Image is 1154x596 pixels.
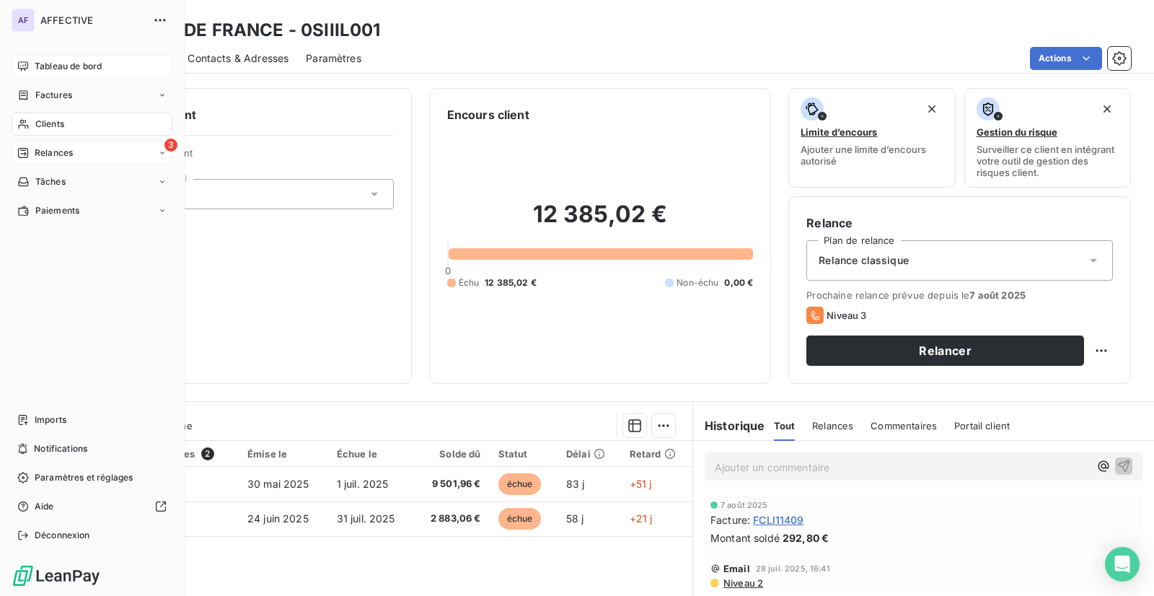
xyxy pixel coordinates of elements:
a: Imports [12,408,172,431]
a: Tableau de bord [12,55,172,78]
span: Relance classique [819,253,909,268]
span: AFFECTIVE [40,14,144,26]
span: 83 j [566,478,585,490]
span: Échu [459,276,480,289]
span: Notifications [34,442,87,455]
span: Ajouter une limite d’encours autorisé [801,144,943,167]
span: Gestion du risque [977,126,1057,138]
div: Émise le [247,448,320,460]
span: Factures [35,89,72,102]
span: Non-échu [677,276,718,289]
span: 1 juil. 2025 [337,478,389,490]
button: Actions [1030,47,1102,70]
span: 28 juil. 2025, 16:41 [756,564,830,573]
span: 9 501,96 € [422,477,481,491]
span: 58 j [566,512,584,525]
span: échue [498,508,542,530]
h6: Relance [806,214,1113,232]
h6: Informations client [87,106,394,123]
button: Gestion du risqueSurveiller ce client en intégrant votre outil de gestion des risques client. [964,88,1131,188]
h6: Encours client [447,106,529,123]
span: Facture : [710,512,750,527]
div: Délai [566,448,612,460]
span: Paramètres et réglages [35,471,133,484]
span: Limite d’encours [801,126,877,138]
span: 3 [164,139,177,152]
span: Montant soldé [710,530,780,545]
span: 24 juin 2025 [247,512,309,525]
button: Limite d’encoursAjouter une limite d’encours autorisé [788,88,955,188]
span: 30 mai 2025 [247,478,309,490]
div: AF [12,9,35,32]
span: 7 août 2025 [969,289,1026,301]
span: Surveiller ce client en intégrant votre outil de gestion des risques client. [977,144,1119,178]
span: Paramètres [306,51,361,66]
span: 0,00 € [724,276,753,289]
span: Niveau 3 [827,310,866,321]
span: 2 [201,447,214,460]
span: Email [723,563,750,574]
img: Logo LeanPay [12,564,101,587]
span: Prochaine relance prévue depuis le [806,289,1113,301]
span: Clients [35,118,64,131]
div: Statut [498,448,549,460]
span: 31 juil. 2025 [337,512,395,525]
a: Tâches [12,170,172,193]
button: Relancer [806,336,1084,366]
span: Portail client [954,420,1010,431]
a: Paiements [12,199,172,222]
span: +51 j [630,478,652,490]
span: Imports [35,413,66,426]
span: Niveau 2 [722,577,763,589]
span: FCLI11409 [753,512,803,527]
a: Clients [12,113,172,136]
span: 0 [445,265,451,276]
span: Relances [35,146,73,159]
span: Paiements [35,204,79,217]
a: Factures [12,84,172,107]
a: 3Relances [12,141,172,165]
span: Contacts & Adresses [188,51,288,66]
span: 2 883,06 € [422,512,481,526]
div: Échue le [337,448,405,460]
span: Aide [35,500,54,513]
span: Tâches [35,175,66,188]
a: Aide [12,495,172,518]
h3: SII ILE DE FRANCE - 0SIIIL001 [127,17,380,43]
span: Commentaires [871,420,937,431]
span: Tableau de bord [35,60,102,73]
div: Solde dû [422,448,481,460]
h6: Historique [693,417,765,434]
span: 7 août 2025 [721,501,768,509]
span: Déconnexion [35,529,90,542]
span: Propriétés Client [116,147,394,167]
h2: 12 385,02 € [447,200,754,243]
span: Relances [812,420,853,431]
span: 292,80 € [783,530,829,545]
div: Open Intercom Messenger [1105,547,1140,582]
span: +21 j [630,512,653,525]
span: échue [498,473,542,495]
span: Tout [774,420,796,431]
a: Paramètres et réglages [12,466,172,489]
div: Retard [630,448,684,460]
span: 12 385,02 € [485,276,537,289]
